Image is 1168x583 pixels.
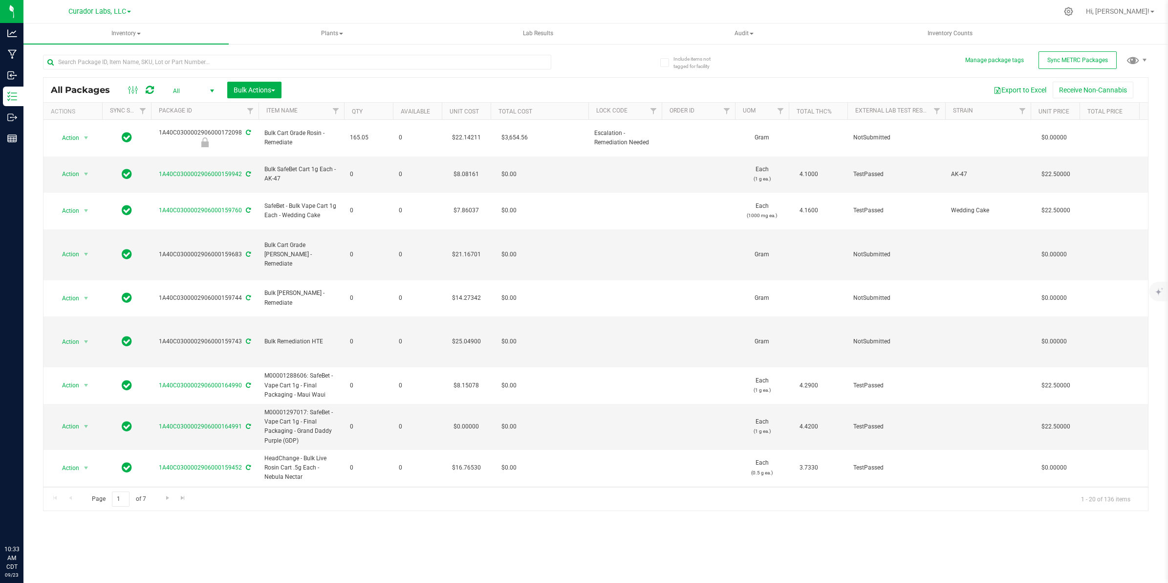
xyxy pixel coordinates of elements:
span: 0 [399,381,436,390]
span: $3,654.56 [497,131,533,145]
span: Inventory Counts [914,29,986,38]
span: $0.00 [497,167,521,181]
span: $0.00 [497,461,521,475]
span: Action [53,379,80,392]
span: $0.00 [497,335,521,349]
span: TestPassed [853,170,939,179]
span: Action [53,291,80,305]
span: $0.00 [497,247,521,262]
a: Total Cost [498,108,532,115]
span: 0 [350,293,387,303]
span: Action [53,335,80,349]
span: 4.1600 [795,203,823,218]
span: 0 [399,337,436,346]
span: M00001297017: SafeBet - Vape Cart 1g - Final Packaging - Grand Daddy Purple (GDP) [264,408,338,446]
span: Hi, [PERSON_NAME]! [1086,7,1149,15]
span: $0.00 [497,203,521,218]
td: $14.27342 [442,280,491,317]
button: Bulk Actions [227,82,281,98]
span: 0 [399,133,436,142]
span: Each [741,165,783,183]
span: 0 [399,250,436,259]
span: select [80,335,92,349]
iframe: Resource center [10,505,39,534]
span: select [80,420,92,433]
span: Each [741,417,783,436]
td: $8.15078 [442,367,491,404]
span: TestPassed [853,381,939,390]
span: select [80,461,92,475]
p: (1 g ea.) [741,174,783,183]
a: Lab Results [435,23,641,44]
td: $7.86037 [442,193,491,229]
a: Plants [230,23,435,44]
div: 1A40C0300002906000159744 [150,293,260,303]
span: Wedding Cake [951,206,1025,215]
span: AK-47 [951,170,1025,179]
span: 165.05 [350,133,387,142]
a: Total Price [1087,108,1123,115]
a: 1A40C0300002906000164991 [159,423,242,430]
input: Search Package ID, Item Name, SKU, Lot or Part Number... [43,55,551,69]
a: Sync Status [110,107,148,114]
a: 1A40C0300002906000159942 [159,171,242,178]
a: Unit Cost [450,108,479,115]
p: (1 g ea.) [741,385,783,395]
span: In Sync [122,291,132,305]
span: NotSubmitted [853,250,939,259]
p: 09/23 [4,571,19,579]
span: 4.4200 [795,420,823,434]
td: $0.00000 [442,404,491,450]
span: Sync from Compliance System [244,338,251,345]
span: Action [53,131,80,145]
span: 0 [399,422,436,431]
a: Go to the next page [160,492,174,505]
span: Include items not tagged for facility [673,55,722,70]
span: 0 [399,170,436,179]
span: Bulk Cart Grade Rosin - Remediate [264,129,338,147]
span: Gram [741,250,783,259]
a: Inventory [23,23,229,44]
a: Inventory Counts [847,23,1053,44]
span: In Sync [122,461,132,474]
span: Action [53,167,80,181]
span: SafeBet - Bulk Vape Cart 1g Each - Wedding Cake [264,202,338,220]
a: Filter [328,103,344,119]
span: In Sync [122,420,132,433]
span: In Sync [122,247,132,261]
span: In Sync [122,203,132,217]
a: Go to the last page [176,492,190,505]
a: Filter [929,103,945,119]
a: External Lab Test Result [855,107,932,114]
span: $22.50000 [1037,379,1075,393]
a: 1A40C0300002906000159452 [159,464,242,471]
span: $0.00000 [1037,291,1072,305]
span: 0 [399,463,436,472]
a: Filter [135,103,151,119]
span: Sync from Compliance System [244,129,251,136]
span: Gram [741,293,783,303]
span: Lab Results [510,29,566,38]
span: 4.2900 [795,379,823,393]
span: Sync from Compliance System [244,423,251,430]
span: Audit [642,24,846,44]
span: All Packages [51,85,120,95]
span: 0 [350,170,387,179]
span: Bulk Remediation HTE [264,337,338,346]
span: 3.7330 [795,461,823,475]
button: Manage package tags [965,56,1024,65]
span: 0 [399,293,436,303]
span: Sync METRC Packages [1047,57,1108,64]
span: Sync from Compliance System [244,171,251,178]
span: NotSubmitted [853,133,939,142]
span: Escalation - Remediation Needed [594,129,656,147]
span: Action [53,247,80,261]
span: $0.00 [497,291,521,305]
inline-svg: Reports [7,134,17,143]
span: $0.00 [497,420,521,434]
span: select [80,291,92,305]
button: Receive Non-Cannabis [1053,82,1133,98]
span: 1 - 20 of 136 items [1073,492,1138,506]
span: NotSubmitted [853,293,939,303]
p: 10:33 AM CDT [4,545,19,571]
